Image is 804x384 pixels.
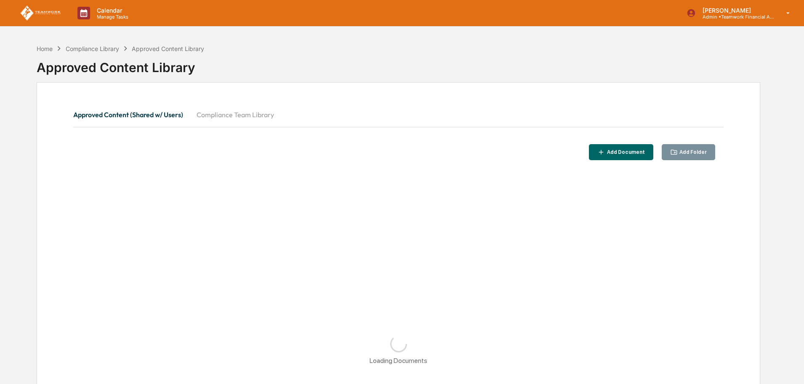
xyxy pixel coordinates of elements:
div: Home [37,45,53,52]
p: Admin • Teamwork Financial Advisors [696,14,774,20]
div: Loading Documents [370,357,427,365]
div: Approved Content Library [132,45,204,52]
div: Compliance Library [66,45,119,52]
img: logo [20,5,61,21]
button: Add Document [589,144,653,161]
div: secondary tabs example [73,105,724,125]
p: Calendar [90,7,133,14]
div: Add Folder [678,149,707,155]
div: Add Document [605,149,645,155]
p: Manage Tasks [90,14,133,20]
div: Approved Content Library [37,53,760,75]
button: Compliance Team Library [190,105,281,125]
button: Add Folder [662,144,716,161]
button: Approved Content (Shared w/ Users) [73,105,190,125]
p: [PERSON_NAME] [696,7,774,14]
